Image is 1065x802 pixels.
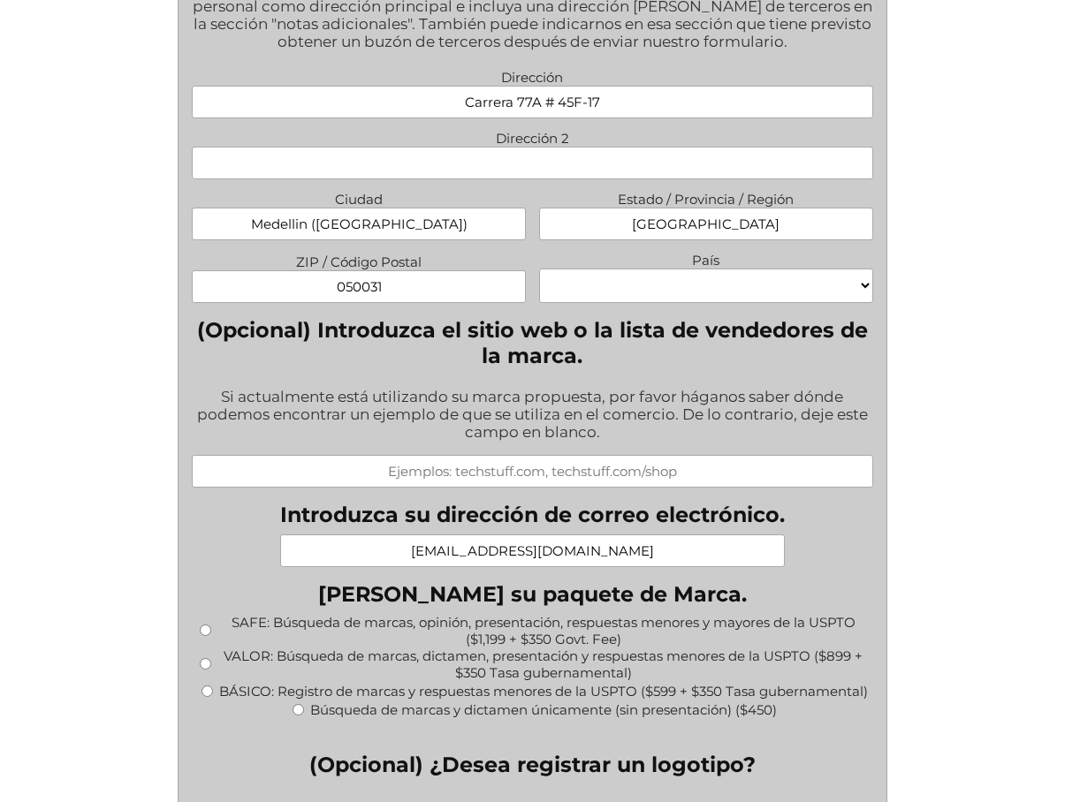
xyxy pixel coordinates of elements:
[217,647,871,681] label: VALOR: Búsqueda de marcas, dictamen, presentación y respuestas menores de la USPTO ($899 + $350 T...
[217,614,871,647] label: SAFE: Búsqueda de marcas, opinión, presentación, respuestas menores y mayores de la USPTO ($1,199...
[280,502,785,527] label: Introduzca su dirección de correo electrónico.
[192,249,526,270] label: ZIP / Código Postal
[539,186,873,208] label: Estado / Provincia / Región
[192,186,526,208] label: Ciudad
[192,64,873,86] label: Dirección
[539,247,873,269] label: País
[192,376,873,455] div: Si actualmente está utilizando su marca propuesta, por favor háganos saber dónde podemos encontra...
[192,455,873,488] input: Ejemplos: techstuff.com, techstuff.com/shop
[310,701,777,718] label: Búsqueda de marcas y dictamen únicamente (sin presentación) ($450)
[192,125,873,147] label: Dirección 2
[318,581,747,607] legend: [PERSON_NAME] su paquete de Marca.
[219,683,868,700] label: BÁSICO: Registro de marcas y respuestas menores de la USPTO ($599 + $350 Tasa gubernamental)
[192,317,873,368] label: (Opcional) Introduzca el sitio web o la lista de vendedores de la marca.
[309,752,756,777] legend: (Opcional) ¿Desea registrar un logotipo?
